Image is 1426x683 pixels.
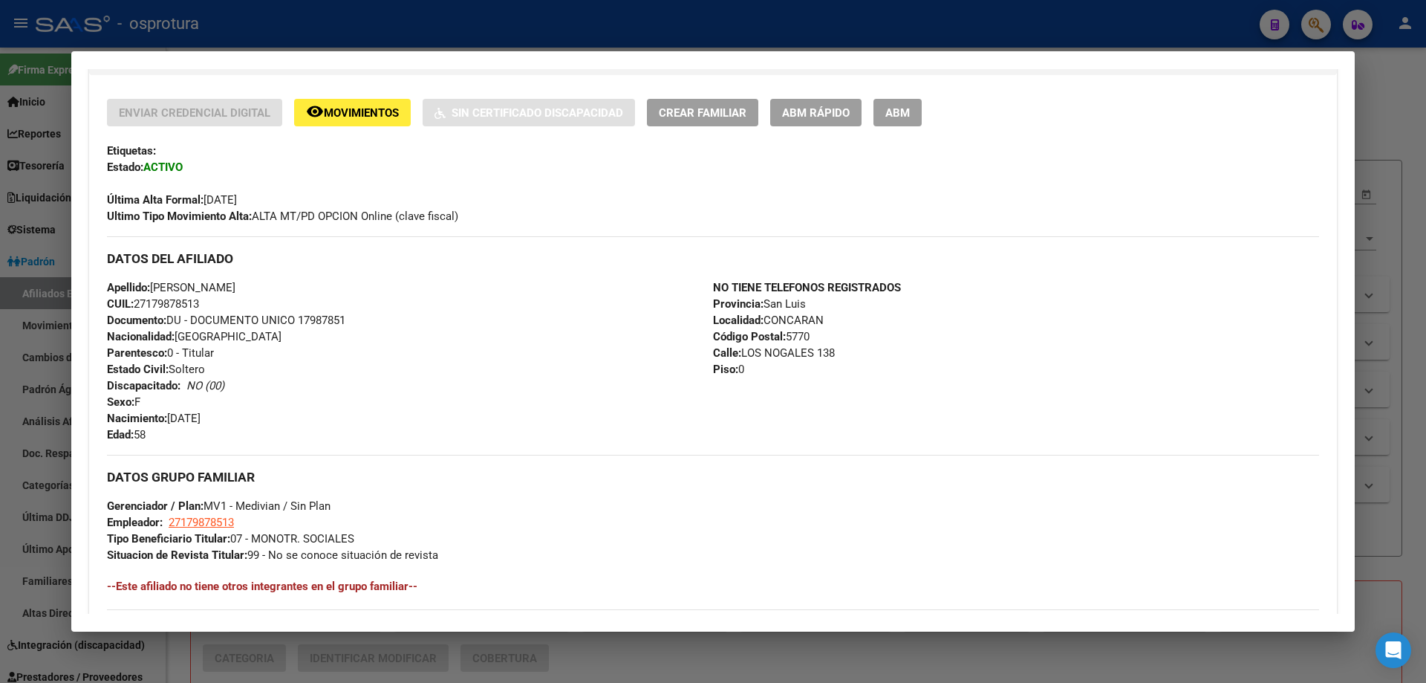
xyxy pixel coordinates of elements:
[713,346,835,360] span: LOS NOGALES 138
[107,469,1319,485] h3: DATOS GRUPO FAMILIAR
[306,103,324,120] mat-icon: remove_red_eye
[107,363,205,376] span: Soltero
[107,346,167,360] strong: Parentesco:
[770,99,862,126] button: ABM Rápido
[107,548,438,562] span: 99 - No se conoce situación de revista
[107,532,354,546] span: 07 - MONOTR. SOCIALES
[107,297,199,311] span: 27179878513
[107,250,1319,267] h3: DATOS DEL AFILIADO
[107,499,331,513] span: MV1 - Medivian / Sin Plan
[782,106,850,120] span: ABM Rápido
[713,297,764,311] strong: Provincia:
[107,297,134,311] strong: CUIL:
[107,193,204,207] strong: Última Alta Formal:
[713,330,810,343] span: 5770
[659,106,746,120] span: Crear Familiar
[713,363,744,376] span: 0
[107,193,237,207] span: [DATE]
[107,363,169,376] strong: Estado Civil:
[169,516,234,529] span: 27179878513
[107,99,282,126] button: Enviar Credencial Digital
[885,106,910,120] span: ABM
[107,532,230,546] strong: Tipo Beneficiario Titular:
[107,499,204,513] strong: Gerenciador / Plan:
[107,548,247,562] strong: Situacion de Revista Titular:
[107,330,281,343] span: [GEOGRAPHIC_DATA]
[107,395,134,409] strong: Sexo:
[107,578,1319,595] h4: --Este afiliado no tiene otros integrantes en el grupo familiar--
[107,395,140,409] span: F
[107,379,180,392] strong: Discapacitado:
[713,330,786,343] strong: Código Postal:
[713,363,738,376] strong: Piso:
[107,412,201,425] span: [DATE]
[713,314,764,327] strong: Localidad:
[324,106,399,120] span: Movimientos
[107,210,252,223] strong: Ultimo Tipo Movimiento Alta:
[107,161,143,174] strong: Estado:
[107,314,345,327] span: DU - DOCUMENTO UNICO 17987851
[107,330,175,343] strong: Nacionalidad:
[143,161,183,174] strong: ACTIVO
[107,210,458,223] span: ALTA MT/PD OPCION Online (clave fiscal)
[107,314,166,327] strong: Documento:
[713,281,901,294] strong: NO TIENE TELEFONOS REGISTRADOS
[107,516,163,529] strong: Empleador:
[423,99,635,126] button: Sin Certificado Discapacidad
[107,412,167,425] strong: Nacimiento:
[107,346,214,360] span: 0 - Titular
[107,428,134,441] strong: Edad:
[186,379,224,392] i: NO (00)
[713,346,741,360] strong: Calle:
[873,99,922,126] button: ABM
[713,314,824,327] span: CONCARAN
[647,99,758,126] button: Crear Familiar
[107,281,235,294] span: [PERSON_NAME]
[107,144,156,158] strong: Etiquetas:
[107,281,150,294] strong: Apellido:
[107,428,146,441] span: 58
[713,297,806,311] span: San Luis
[119,106,270,120] span: Enviar Credencial Digital
[294,99,411,126] button: Movimientos
[1375,632,1411,668] div: Open Intercom Messenger
[452,106,623,120] span: Sin Certificado Discapacidad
